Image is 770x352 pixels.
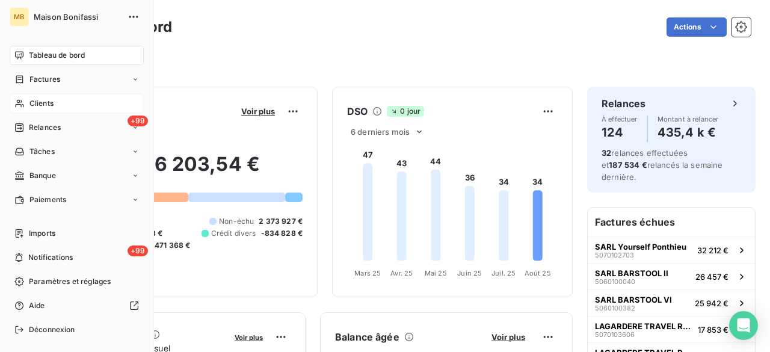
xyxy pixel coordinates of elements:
[588,289,755,316] button: SARL BARSTOOL VI506010038225 942 €
[211,228,256,239] span: Crédit divers
[595,242,686,252] span: SARL Yourself Ponthieu
[387,106,424,117] span: 0 jour
[491,269,516,277] tspan: Juil. 25
[29,228,55,239] span: Imports
[29,74,60,85] span: Factures
[10,190,144,209] a: Paiements
[491,332,525,342] span: Voir plus
[10,142,144,161] a: Tâches
[128,245,148,256] span: +99
[10,296,144,315] a: Aide
[29,170,56,181] span: Banque
[29,300,45,311] span: Aide
[595,295,672,304] span: SARL BARSTOOL VI
[354,269,381,277] tspan: Mars 25
[588,208,755,236] h6: Factures échues
[10,166,144,185] a: Banque
[28,252,73,263] span: Notifications
[602,116,638,123] span: À effectuer
[488,332,529,342] button: Voir plus
[595,268,668,278] span: SARL BARSTOOL II
[525,269,551,277] tspan: Août 25
[10,224,144,243] a: Imports
[151,240,191,251] span: -471 368 €
[10,7,29,26] div: MB
[698,325,728,335] span: 17 853 €
[595,252,634,259] span: 5070102703
[602,148,723,182] span: relances effectuées et relancés la semaine dernière.
[425,269,447,277] tspan: Mai 25
[231,332,266,342] button: Voir plus
[241,107,275,116] span: Voir plus
[588,316,755,342] button: LAGARDERE TRAVEL RETAIL [GEOGRAPHIC_DATA]507010360617 853 €
[29,122,61,133] span: Relances
[238,106,279,117] button: Voir plus
[595,304,635,312] span: 5060100382
[595,321,693,331] span: LAGARDERE TRAVEL RETAIL [GEOGRAPHIC_DATA]
[261,228,303,239] span: -834 828 €
[10,272,144,291] a: Paramètres et réglages
[351,127,410,137] span: 6 derniers mois
[347,104,368,119] h6: DSO
[595,331,635,338] span: 5070103606
[588,236,755,263] button: SARL Yourself Ponthieu507010270332 212 €
[335,330,399,344] h6: Balance âgée
[457,269,482,277] tspan: Juin 25
[29,146,55,157] span: Tâches
[128,116,148,126] span: +99
[10,70,144,89] a: Factures
[667,17,727,37] button: Actions
[29,98,54,109] span: Clients
[729,311,758,340] div: Open Intercom Messenger
[602,96,645,111] h6: Relances
[658,116,719,123] span: Montant à relancer
[29,194,66,205] span: Paiements
[697,245,728,255] span: 32 212 €
[595,278,635,285] span: 5060100040
[658,123,719,142] h4: 435,4 k €
[609,160,647,170] span: 187 534 €
[695,272,728,282] span: 26 457 €
[602,123,638,142] h4: 124
[10,94,144,113] a: Clients
[29,50,85,61] span: Tableau de bord
[695,298,728,308] span: 25 942 €
[29,276,111,287] span: Paramètres et réglages
[29,324,75,335] span: Déconnexion
[235,333,263,342] span: Voir plus
[34,12,120,22] span: Maison Bonifassi
[390,269,413,277] tspan: Avr. 25
[68,152,303,188] h2: 3 096 203,54 €
[259,216,303,227] span: 2 373 927 €
[10,46,144,65] a: Tableau de bord
[10,118,144,137] a: +99Relances
[588,263,755,289] button: SARL BARSTOOL II506010004026 457 €
[602,148,611,158] span: 32
[219,216,254,227] span: Non-échu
